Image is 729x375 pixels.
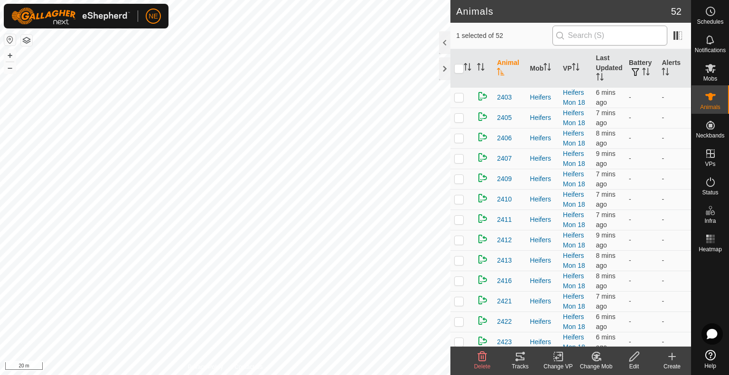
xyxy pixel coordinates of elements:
div: Heifers [530,133,555,143]
a: Heifers Mon 18 [563,313,585,330]
td: - [625,189,658,210]
img: returning on [477,111,488,122]
td: - [625,108,658,128]
a: Privacy Policy [188,363,224,371]
span: 18 Aug 2025, 10:49 am [596,129,616,147]
td: - [658,189,691,210]
button: + [4,50,16,61]
span: 2423 [497,337,512,347]
span: 18 Aug 2025, 10:50 am [596,293,616,310]
button: Reset Map [4,34,16,46]
td: - [625,169,658,189]
img: returning on [477,294,488,306]
span: Neckbands [696,133,724,138]
div: Change VP [539,362,577,371]
span: 18 Aug 2025, 10:51 am [596,313,616,330]
a: Heifers Mon 18 [563,170,585,188]
a: Heifers Mon 18 [563,231,585,249]
div: Heifers [530,215,555,225]
span: Delete [474,363,491,370]
h2: Animals [456,6,671,17]
span: Mobs [703,76,717,82]
td: - [625,210,658,230]
div: Create [653,362,691,371]
img: returning on [477,152,488,163]
div: Heifers [530,337,555,347]
img: returning on [477,233,488,245]
td: - [625,230,658,250]
span: 2410 [497,194,512,204]
a: Heifers Mon 18 [563,150,585,167]
span: 2421 [497,296,512,306]
span: 18 Aug 2025, 10:51 am [596,89,616,106]
span: 2409 [497,174,512,184]
span: 18 Aug 2025, 10:48 am [596,150,616,167]
p-sorticon: Activate to sort [497,69,505,77]
span: 2422 [497,317,512,327]
p-sorticon: Activate to sort [642,69,650,77]
td: - [658,148,691,169]
td: - [625,291,658,311]
img: returning on [477,172,488,183]
th: Last Updated [592,49,625,88]
td: - [658,108,691,128]
div: Tracks [501,362,539,371]
span: VPs [705,161,715,167]
img: returning on [477,335,488,347]
td: - [625,87,658,108]
td: - [658,332,691,352]
span: 2407 [497,154,512,164]
p-sorticon: Activate to sort [477,64,485,72]
span: Help [704,363,716,369]
td: - [658,128,691,148]
span: Status [702,190,718,195]
td: - [625,332,658,352]
a: Heifers Mon 18 [563,252,585,269]
p-sorticon: Activate to sort [572,64,579,72]
th: VP [559,49,592,88]
span: Heatmap [699,247,722,252]
td: - [625,311,658,332]
span: 18 Aug 2025, 10:51 am [596,333,616,351]
th: Battery [625,49,658,88]
th: Mob [526,49,559,88]
span: 18 Aug 2025, 10:49 am [596,252,616,269]
div: Heifers [530,276,555,286]
span: Infra [704,218,716,224]
td: - [625,271,658,291]
a: Help [692,346,729,373]
input: Search (S) [552,26,667,46]
div: Change Mob [577,362,615,371]
td: - [658,87,691,108]
td: - [658,210,691,230]
span: 1 selected of 52 [456,31,552,41]
span: 18 Aug 2025, 10:49 am [596,231,616,249]
div: Heifers [530,296,555,306]
img: returning on [477,91,488,102]
td: - [625,128,658,148]
span: 18 Aug 2025, 10:50 am [596,211,616,229]
td: - [658,311,691,332]
div: Heifers [530,194,555,204]
div: Edit [615,362,653,371]
span: 18 Aug 2025, 10:50 am [596,191,616,208]
td: - [658,271,691,291]
th: Alerts [658,49,691,88]
img: returning on [477,213,488,224]
p-sorticon: Activate to sort [662,69,669,77]
td: - [625,250,658,271]
img: returning on [477,254,488,265]
a: Heifers Mon 18 [563,191,585,208]
a: Heifers Mon 18 [563,333,585,351]
span: 2403 [497,92,512,102]
td: - [658,250,691,271]
p-sorticon: Activate to sort [543,64,551,72]
div: Heifers [530,235,555,245]
td: - [658,169,691,189]
span: 2405 [497,113,512,123]
span: 18 Aug 2025, 10:50 am [596,170,616,188]
td: - [625,148,658,169]
span: Schedules [697,19,723,25]
div: Heifers [530,256,555,265]
span: 18 Aug 2025, 10:51 am [596,109,616,127]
